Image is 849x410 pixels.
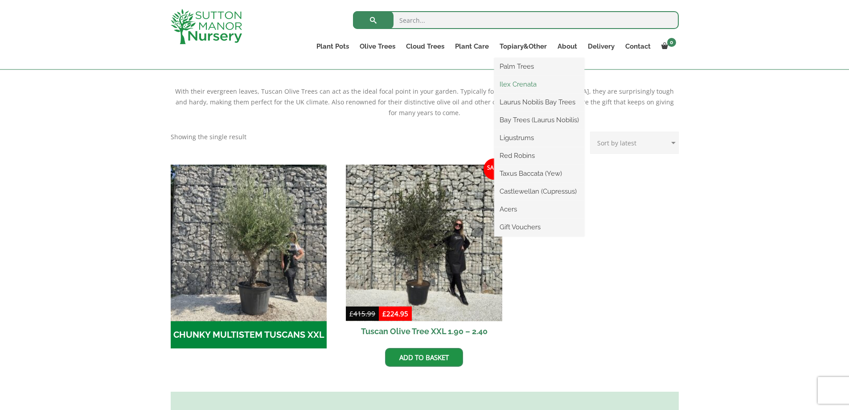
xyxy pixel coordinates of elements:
[346,165,502,321] img: Tuscan Olive Tree XXL 1.90 - 2.40
[171,86,679,118] div: With their evergreen leaves, Tuscan Olive Trees can act as the ideal focal point in your garden. ...
[494,185,584,198] a: Castlewellan (Cupressus)
[494,40,552,53] a: Topiary&Other
[667,38,676,47] span: 0
[346,321,502,341] h2: Tuscan Olive Tree XXL 1.90 – 2.40
[353,11,679,29] input: Search...
[171,165,327,321] img: CHUNKY MULTISTEM TUSCANS XXL
[656,40,679,53] a: 0
[349,309,353,318] span: £
[494,167,584,180] a: Taxus Baccata (Yew)
[349,309,375,318] bdi: 415.99
[494,95,584,109] a: Laurus Nobilis Bay Trees
[590,132,679,154] select: Shop order
[171,9,242,44] img: logo
[494,220,584,234] a: Gift Vouchers
[385,348,463,367] a: Add to basket: “Tuscan Olive Tree XXL 1.90 - 2.40”
[171,321,327,349] h2: CHUNKY MULTISTEM TUSCANS XXL
[311,40,354,53] a: Plant Pots
[582,40,620,53] a: Delivery
[494,203,584,216] a: Acers
[401,40,450,53] a: Cloud Trees
[346,165,502,341] a: Sale! Tuscan Olive Tree XXL 1.90 – 2.40
[354,40,401,53] a: Olive Trees
[494,113,584,127] a: Bay Trees (Laurus Nobilis)
[494,131,584,145] a: Ligustrums
[494,60,584,73] a: Palm Trees
[552,40,582,53] a: About
[171,132,246,142] p: Showing the single result
[171,165,327,348] a: Visit product category CHUNKY MULTISTEM TUSCANS XXL
[484,158,505,180] span: Sale!
[382,309,386,318] span: £
[450,40,494,53] a: Plant Care
[620,40,656,53] a: Contact
[382,309,408,318] bdi: 224.95
[494,149,584,162] a: Red Robins
[494,78,584,91] a: Ilex Crenata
